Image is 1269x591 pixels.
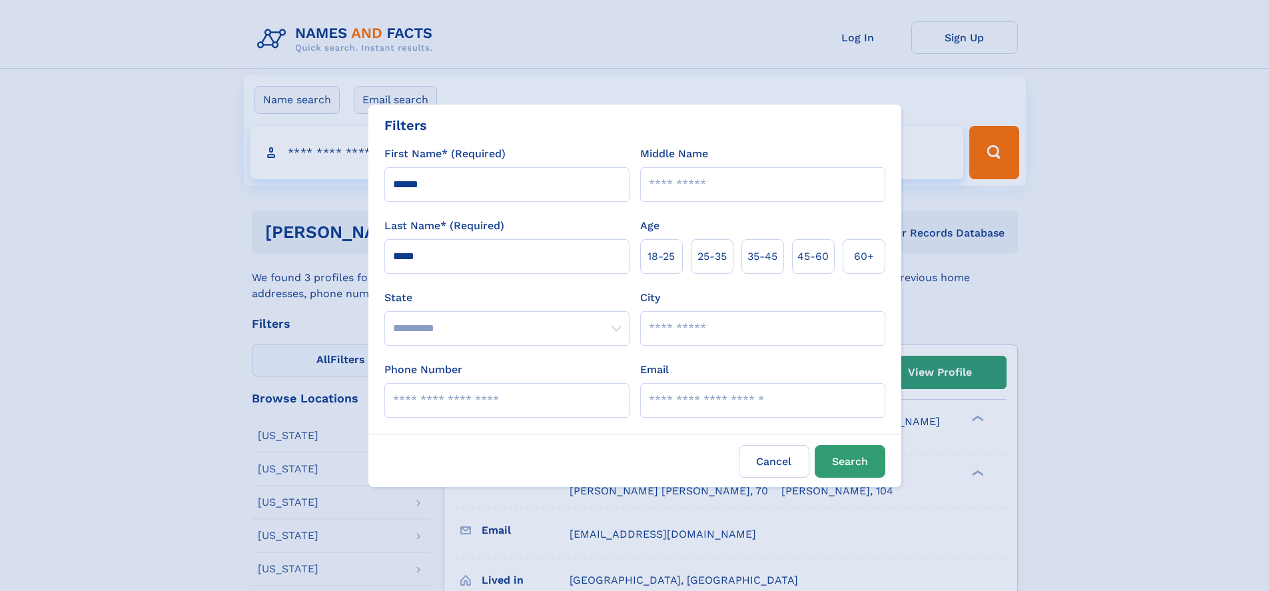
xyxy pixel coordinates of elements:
span: 35‑45 [747,249,777,265]
label: State [384,290,630,306]
span: 45‑60 [797,249,829,265]
label: City [640,290,660,306]
label: Phone Number [384,362,462,378]
span: 18‑25 [647,249,675,265]
label: Cancel [739,445,809,478]
span: 25‑35 [697,249,727,265]
label: Email [640,362,669,378]
span: 60+ [854,249,874,265]
label: First Name* (Required) [384,146,506,162]
button: Search [815,445,885,478]
label: Middle Name [640,146,708,162]
label: Age [640,218,659,234]
div: Filters [384,115,427,135]
label: Last Name* (Required) [384,218,504,234]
